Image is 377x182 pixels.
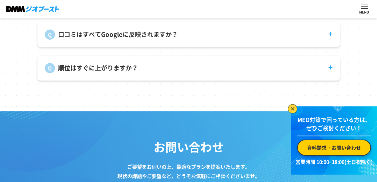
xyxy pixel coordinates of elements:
[288,104,297,113] img: バナーを閉じる
[307,144,361,151] span: 資料請求・お問い合わせ
[58,63,138,73] p: 順位はすぐに上がりますか？
[6,6,59,12] img: DMMジオブースト
[58,30,178,39] p: 口コミはすべてGoogleに反映されますか？
[295,158,373,165] p: 営業時間 10:00~18:00(土日祝除く)
[297,116,371,136] p: MEO対策で困っている方は、 ぜひご検討ください！
[361,5,368,9] button: ナビを開閉する
[297,140,371,156] a: 資料請求・お問い合わせ
[112,162,265,180] p: ご要望をお伺いの上、 最適なプランを提案いたします。 現状の課題やご要望など、 どうぞお気軽にご相談くださいませ。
